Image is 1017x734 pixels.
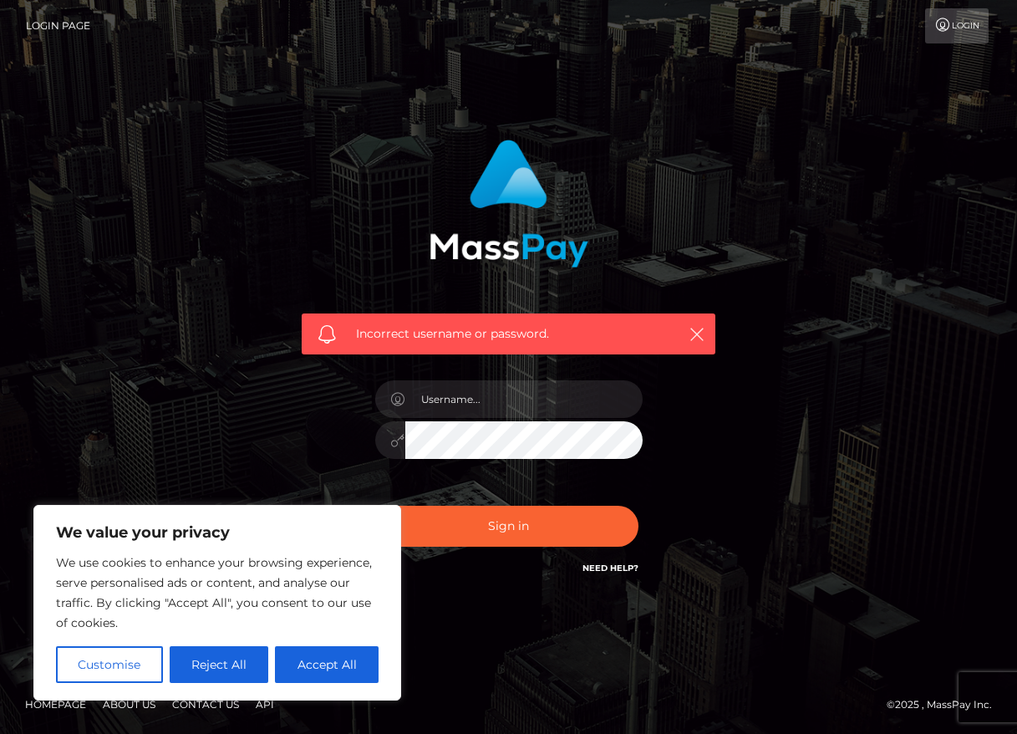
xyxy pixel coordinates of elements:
img: MassPay Login [430,140,588,268]
a: API [249,691,281,717]
a: Login Page [26,8,90,43]
div: © 2025 , MassPay Inc. [887,696,1004,714]
button: Reject All [170,646,269,683]
p: We use cookies to enhance your browsing experience, serve personalised ads or content, and analys... [56,553,379,633]
button: Customise [56,646,163,683]
button: Accept All [275,646,379,683]
input: Username... [405,380,643,418]
button: Sign in [379,506,638,547]
a: About Us [96,691,162,717]
a: Need Help? [582,563,638,573]
a: Homepage [18,691,93,717]
div: We value your privacy [33,505,401,701]
a: Contact Us [165,691,246,717]
p: We value your privacy [56,522,379,543]
a: Login [925,8,989,43]
span: Incorrect username or password. [356,325,661,343]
